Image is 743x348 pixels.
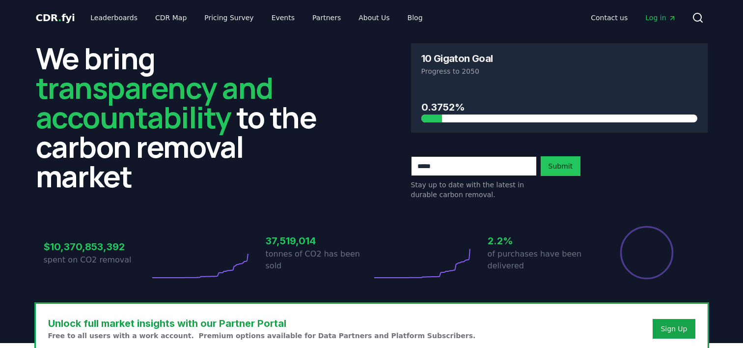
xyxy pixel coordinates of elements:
h3: 0.3752% [421,100,697,115]
h3: 37,519,014 [266,233,372,248]
a: About Us [351,9,397,27]
nav: Main [583,9,684,27]
h2: We bring to the carbon removal market [36,43,332,191]
span: CDR fyi [36,12,75,24]
div: Percentage of sales delivered [619,225,674,280]
a: Partners [304,9,349,27]
span: Log in [645,13,676,23]
a: Contact us [583,9,635,27]
h3: 10 Gigaton Goal [421,54,493,63]
h3: Unlock full market insights with our Partner Portal [48,316,476,331]
button: Sign Up [653,319,695,339]
p: Progress to 2050 [421,66,697,76]
nav: Main [83,9,430,27]
a: CDR.fyi [36,11,75,25]
p: Stay up to date with the latest in durable carbon removal. [411,180,537,200]
h3: 2.2% [488,233,594,248]
a: Pricing Survey [196,9,261,27]
p: Free to all users with a work account. Premium options available for Data Partners and Platform S... [48,331,476,341]
h3: $10,370,853,392 [44,239,150,254]
a: CDR Map [147,9,194,27]
p: tonnes of CO2 has been sold [266,248,372,272]
span: transparency and accountability [36,67,273,137]
a: Leaderboards [83,9,145,27]
a: Blog [400,9,431,27]
a: Sign Up [660,324,687,334]
a: Events [264,9,303,27]
p: spent on CO2 removal [44,254,150,266]
span: . [58,12,61,24]
a: Log in [637,9,684,27]
button: Submit [541,156,581,176]
p: of purchases have been delivered [488,248,594,272]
